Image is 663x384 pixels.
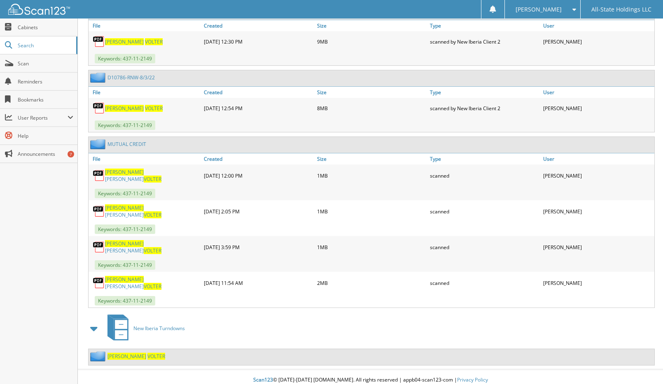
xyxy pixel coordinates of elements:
[105,240,144,247] span: [PERSON_NAME]
[202,238,315,256] div: [DATE] 3:59 PM
[315,87,428,98] a: Size
[541,87,654,98] a: User
[68,151,74,157] div: 7
[89,20,202,31] a: File
[315,100,428,116] div: 8MB
[107,353,165,360] a: [PERSON_NAME] VOLTER
[105,276,200,290] a: [PERSON_NAME][PERSON_NAME]VOLTER
[541,167,654,185] div: [PERSON_NAME]
[202,202,315,220] div: [DATE] 2:05 PM
[202,274,315,292] div: [DATE] 11:54 AM
[144,283,161,290] span: VOLTER
[541,33,654,50] div: [PERSON_NAME]
[428,100,541,116] div: scanned by New Iberia Client 2
[516,7,562,12] span: [PERSON_NAME]
[105,169,200,183] a: [PERSON_NAME][PERSON_NAME]VOLTER
[253,376,273,383] span: Scan123
[202,33,315,50] div: [DATE] 12:30 PM
[89,87,202,98] a: File
[541,100,654,116] div: [PERSON_NAME]
[95,224,155,234] span: Keywords: 437-11-2149
[315,238,428,256] div: 1MB
[93,169,105,182] img: PDF.png
[107,353,146,360] span: [PERSON_NAME]
[93,102,105,114] img: PDF.png
[105,105,163,112] a: [PERSON_NAME] VOLTER
[202,167,315,185] div: [DATE] 12:00 PM
[144,247,161,254] span: VOLTER
[105,105,144,112] span: [PERSON_NAME]
[90,139,107,149] img: folder2.png
[95,260,155,270] span: Keywords: 437-11-2149
[202,100,315,116] div: [DATE] 12:54 PM
[95,189,155,198] span: Keywords: 437-11-2149
[93,205,105,217] img: PDF.png
[93,35,105,48] img: PDF.png
[18,114,68,121] span: User Reports
[93,277,105,289] img: PDF.png
[8,4,70,15] img: scan123-logo-white.svg
[90,351,107,361] img: folder2.png
[105,169,144,176] span: [PERSON_NAME]
[428,274,541,292] div: scanned
[315,33,428,50] div: 9MB
[93,241,105,253] img: PDF.png
[315,20,428,31] a: Size
[105,276,144,283] span: [PERSON_NAME]
[428,238,541,256] div: scanned
[541,238,654,256] div: [PERSON_NAME]
[95,54,155,63] span: Keywords: 437-11-2149
[147,353,165,360] span: VOLTER
[428,202,541,220] div: scanned
[541,202,654,220] div: [PERSON_NAME]
[105,204,200,218] a: [PERSON_NAME][PERSON_NAME]VOLTER
[202,20,315,31] a: Created
[145,105,163,112] span: VOLTER
[18,150,73,157] span: Announcements
[315,167,428,185] div: 1MB
[105,38,144,45] span: [PERSON_NAME]
[591,7,651,12] span: All-State Holdings LLC
[18,78,73,85] span: Reminders
[144,176,161,183] span: VOLTER
[541,274,654,292] div: [PERSON_NAME]
[202,153,315,164] a: Created
[144,211,161,218] span: VOLTER
[18,42,72,49] span: Search
[428,33,541,50] div: scanned by New Iberia Client 2
[18,24,73,31] span: Cabinets
[315,202,428,220] div: 1MB
[541,20,654,31] a: User
[107,141,146,148] a: MUTUAL CREDIT
[541,153,654,164] a: User
[133,325,185,332] span: New Iberia Turndowns
[90,72,107,83] img: folder2.png
[103,312,185,345] a: New Iberia Turndowns
[457,376,488,383] a: Privacy Policy
[428,153,541,164] a: Type
[315,274,428,292] div: 2MB
[18,96,73,103] span: Bookmarks
[18,132,73,139] span: Help
[105,204,144,211] span: [PERSON_NAME]
[105,240,200,254] a: [PERSON_NAME][PERSON_NAME]VOLTER
[95,296,155,305] span: Keywords: 437-11-2149
[428,20,541,31] a: Type
[105,38,163,45] a: [PERSON_NAME] VOLTER
[145,38,163,45] span: VOLTER
[89,153,202,164] a: File
[107,74,155,81] a: D10786-RNW-8/3/22
[202,87,315,98] a: Created
[428,87,541,98] a: Type
[18,60,73,67] span: Scan
[95,120,155,130] span: Keywords: 437-11-2149
[315,153,428,164] a: Size
[428,167,541,185] div: scanned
